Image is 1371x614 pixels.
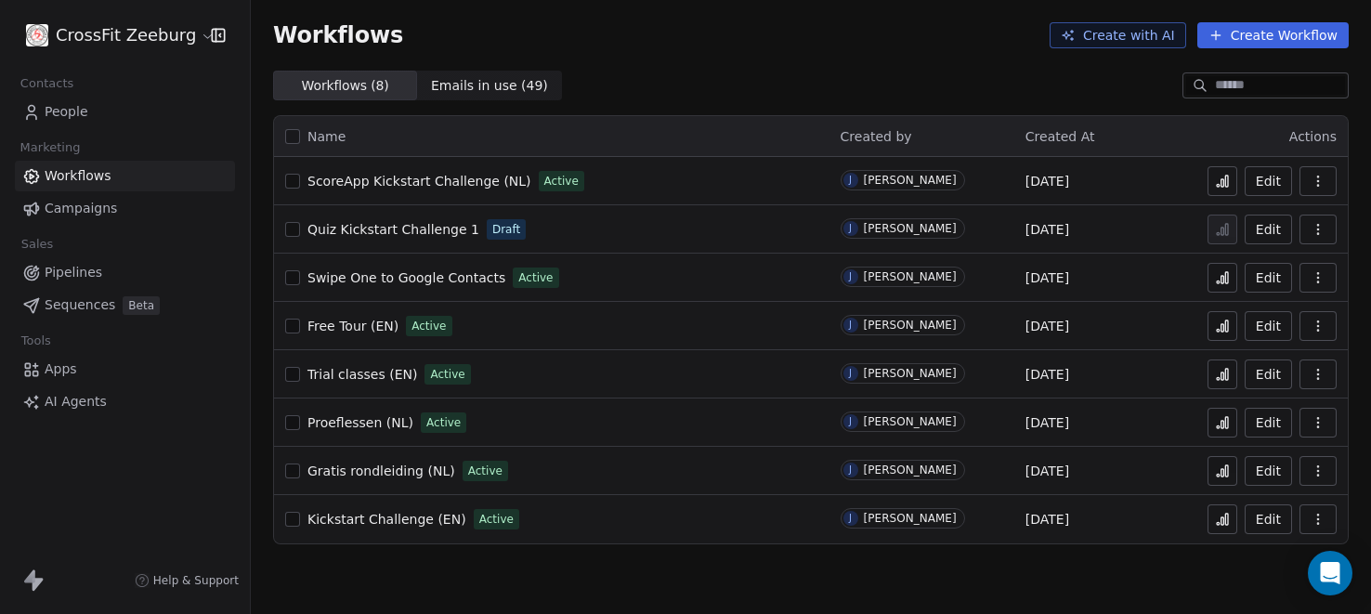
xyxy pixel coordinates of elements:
[1245,263,1292,293] button: Edit
[307,512,466,527] span: Kickstart Challenge (EN)
[1197,22,1349,48] button: Create Workflow
[307,127,346,147] span: Name
[492,221,520,238] span: Draft
[45,295,115,315] span: Sequences
[307,222,479,237] span: Quiz Kickstart Challenge 1
[123,296,160,315] span: Beta
[1289,129,1337,144] span: Actions
[45,166,111,186] span: Workflows
[45,199,117,218] span: Campaigns
[864,222,957,235] div: [PERSON_NAME]
[1025,510,1069,529] span: [DATE]
[307,510,466,529] a: Kickstart Challenge (EN)
[1245,408,1292,438] button: Edit
[1025,365,1069,384] span: [DATE]
[307,365,417,384] a: Trial classes (EN)
[15,97,235,127] a: People
[841,129,912,144] span: Created by
[307,270,505,285] span: Swipe One to Google Contacts
[45,102,88,122] span: People
[1025,413,1069,432] span: [DATE]
[15,193,235,224] a: Campaigns
[411,318,446,334] span: Active
[849,414,852,429] div: J
[864,174,957,187] div: [PERSON_NAME]
[22,20,198,51] button: CrossFit Zeeburg
[1245,359,1292,389] button: Edit
[1245,456,1292,486] button: Edit
[307,268,505,287] a: Swipe One to Google Contacts
[1025,172,1069,190] span: [DATE]
[15,161,235,191] a: Workflows
[1025,462,1069,480] span: [DATE]
[307,464,455,478] span: Gratis rondleiding (NL)
[15,257,235,288] a: Pipelines
[1025,268,1069,287] span: [DATE]
[1025,317,1069,335] span: [DATE]
[1025,220,1069,239] span: [DATE]
[135,573,239,588] a: Help & Support
[1245,311,1292,341] button: Edit
[1245,504,1292,534] button: Edit
[849,221,852,236] div: J
[15,386,235,417] a: AI Agents
[307,367,417,382] span: Trial classes (EN)
[430,366,464,383] span: Active
[864,512,957,525] div: [PERSON_NAME]
[864,270,957,283] div: [PERSON_NAME]
[431,76,548,96] span: Emails in use ( 49 )
[307,172,531,190] a: ScoreApp Kickstart Challenge (NL)
[12,70,82,98] span: Contacts
[849,318,852,333] div: J
[849,463,852,477] div: J
[849,511,852,526] div: J
[864,464,957,477] div: [PERSON_NAME]
[1245,166,1292,196] button: Edit
[15,290,235,320] a: SequencesBeta
[12,134,88,162] span: Marketing
[13,230,61,258] span: Sales
[426,414,461,431] span: Active
[26,24,48,46] img: logo%20website.jpg
[1245,215,1292,244] button: Edit
[864,319,957,332] div: [PERSON_NAME]
[479,511,514,528] span: Active
[849,173,852,188] div: J
[307,319,398,333] span: Free Tour (EN)
[864,415,957,428] div: [PERSON_NAME]
[307,415,413,430] span: Proeflessen (NL)
[273,22,403,48] span: Workflows
[1025,129,1095,144] span: Created At
[1308,551,1352,595] div: Open Intercom Messenger
[45,263,102,282] span: Pipelines
[849,269,852,284] div: J
[307,462,455,480] a: Gratis rondleiding (NL)
[45,392,107,412] span: AI Agents
[153,573,239,588] span: Help & Support
[307,413,413,432] a: Proeflessen (NL)
[468,463,503,479] span: Active
[849,366,852,381] div: J
[307,317,398,335] a: Free Tour (EN)
[518,269,553,286] span: Active
[1050,22,1186,48] button: Create with AI
[13,327,59,355] span: Tools
[307,220,479,239] a: Quiz Kickstart Challenge 1
[864,367,957,380] div: [PERSON_NAME]
[544,173,579,189] span: Active
[15,354,235,385] a: Apps
[45,359,77,379] span: Apps
[307,174,531,189] span: ScoreApp Kickstart Challenge (NL)
[56,23,196,47] span: CrossFit Zeeburg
